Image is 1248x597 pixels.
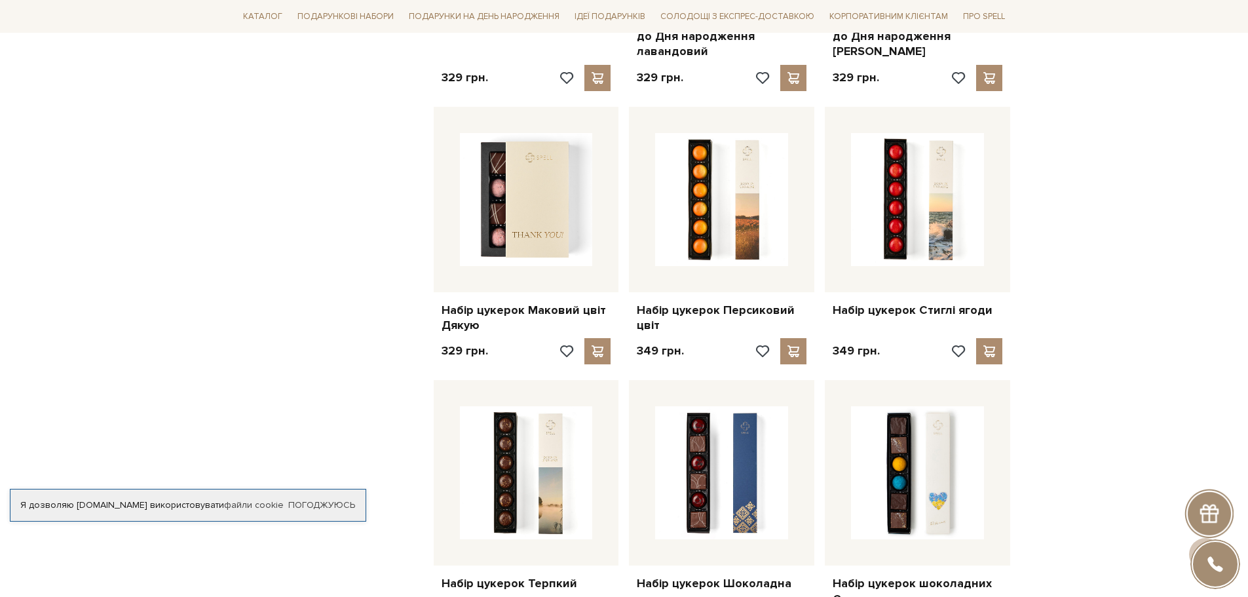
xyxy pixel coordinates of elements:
p: 329 грн. [637,70,683,85]
p: 349 грн. [833,343,880,358]
a: Корпоративним клієнтам [824,5,953,28]
a: Набір цукерок Маковий цвіт до Дня народження лавандовий [637,13,806,59]
a: Набір цукерок Персиковий цвіт [637,303,806,334]
a: Набір цукерок Маковий цвіт Дякую [442,303,611,334]
p: 329 грн. [442,70,488,85]
p: 329 грн. [442,343,488,358]
a: Погоджуюсь [288,499,355,511]
span: Ідеї подарунків [569,7,651,27]
a: Солодощі з експрес-доставкою [655,5,820,28]
a: Набір цукерок Маковий цвіт до Дня народження [PERSON_NAME] [833,13,1002,59]
a: Набір цукерок Стиглі ягоди [833,303,1002,318]
span: Каталог [238,7,288,27]
span: Про Spell [958,7,1010,27]
div: Я дозволяю [DOMAIN_NAME] використовувати [10,499,366,511]
p: 329 грн. [833,70,879,85]
span: Подарунки на День народження [404,7,565,27]
span: Подарункові набори [292,7,399,27]
a: файли cookie [224,499,284,510]
p: 349 грн. [637,343,684,358]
